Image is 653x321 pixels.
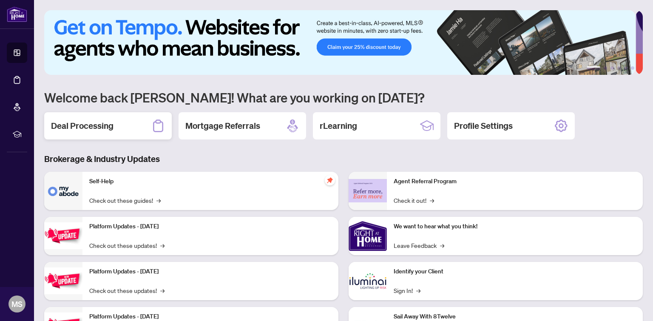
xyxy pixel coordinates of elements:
img: Self-Help [44,172,82,210]
button: Open asap [619,291,644,317]
p: Platform Updates - [DATE] [89,222,332,231]
p: Identify your Client [394,267,636,276]
a: Sign In!→ [394,286,420,295]
button: 4 [617,66,621,70]
img: Platform Updates - July 8, 2025 [44,267,82,294]
img: We want to hear what you think! [349,217,387,255]
span: pushpin [325,175,335,185]
h2: Mortgage Referrals [185,120,260,132]
a: Check it out!→ [394,196,434,205]
img: Slide 0 [44,10,636,75]
button: 1 [587,66,600,70]
p: Self-Help [89,177,332,186]
p: Agent Referral Program [394,177,636,186]
img: Identify your Client [349,262,387,300]
h2: Deal Processing [51,120,114,132]
span: → [416,286,420,295]
a: Check out these updates!→ [89,286,165,295]
img: Platform Updates - July 21, 2025 [44,222,82,249]
h1: Welcome back [PERSON_NAME]! What are you working on [DATE]? [44,89,643,105]
a: Check out these updates!→ [89,241,165,250]
span: → [160,286,165,295]
p: Platform Updates - [DATE] [89,267,332,276]
p: We want to hear what you think! [394,222,636,231]
a: Check out these guides!→ [89,196,161,205]
img: logo [7,6,27,22]
span: → [430,196,434,205]
span: → [440,241,444,250]
span: → [156,196,161,205]
span: → [160,241,165,250]
button: 6 [631,66,634,70]
img: Agent Referral Program [349,179,387,202]
h2: rLearning [320,120,357,132]
a: Leave Feedback→ [394,241,444,250]
h3: Brokerage & Industry Updates [44,153,643,165]
button: 2 [604,66,607,70]
button: 3 [610,66,614,70]
h2: Profile Settings [454,120,513,132]
span: MS [11,298,23,310]
button: 5 [624,66,627,70]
